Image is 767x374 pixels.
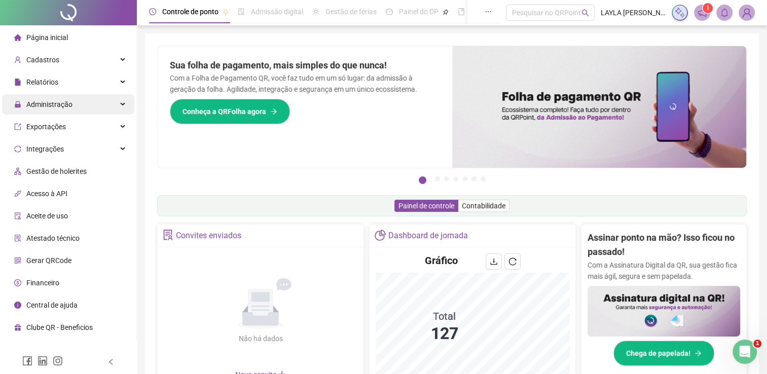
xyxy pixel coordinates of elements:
[223,9,229,15] span: pushpin
[312,8,319,15] span: sun
[14,145,21,153] span: sync
[388,227,468,244] div: Dashboard de jornada
[26,234,80,242] span: Atestado técnico
[26,145,64,153] span: Integrações
[238,8,245,15] span: file-done
[26,190,67,198] span: Acesso à API
[26,256,71,265] span: Gerar QRCode
[38,356,48,366] span: linkedin
[251,8,303,16] span: Admissão digital
[26,279,59,287] span: Financeiro
[26,301,78,309] span: Central de ajuda
[14,257,21,264] span: qrcode
[149,8,156,15] span: clock-circle
[508,257,517,266] span: reload
[695,350,702,357] span: arrow-right
[14,279,21,286] span: dollar
[453,176,458,181] button: 4
[26,33,68,42] span: Página inicial
[458,8,465,15] span: book
[14,235,21,242] span: solution
[14,190,21,197] span: api
[325,8,377,16] span: Gestão de férias
[14,123,21,130] span: export
[613,341,714,366] button: Chega de papelada!
[753,340,761,348] span: 1
[703,3,713,13] sup: 1
[26,56,59,64] span: Cadastros
[588,286,740,336] img: banner%2F02c71560-61a6-44d4-94b9-c8ab97240462.png
[270,108,277,115] span: arrow-right
[425,253,458,268] h4: Gráfico
[22,356,32,366] span: facebook
[626,348,690,359] span: Chega de papelada!
[14,56,21,63] span: user-add
[182,106,266,117] span: Conheça a QRFolha agora
[398,202,454,210] span: Painel de controle
[107,358,115,365] span: left
[14,324,21,331] span: gift
[674,7,685,18] img: sparkle-icon.fc2bf0ac1784a2077858766a79e2daf3.svg
[462,176,467,181] button: 5
[170,72,440,95] p: Com a Folha de Pagamento QR, você faz tudo em um só lugar: da admissão à geração da folha. Agilid...
[176,227,241,244] div: Convites enviados
[53,356,63,366] span: instagram
[214,333,307,344] div: Não há dados
[419,176,426,184] button: 1
[26,167,87,175] span: Gestão de holerites
[170,99,290,124] button: Conheça a QRFolha agora
[481,176,486,181] button: 7
[399,8,439,16] span: Painel do DP
[14,212,21,219] span: audit
[26,323,93,331] span: Clube QR - Beneficios
[588,231,740,259] h2: Assinar ponto na mão? Isso ficou no passado!
[26,100,72,108] span: Administração
[170,58,440,72] h2: Sua folha de pagamento, mais simples do que nunca!
[588,259,740,282] p: Com a Assinatura Digital da QR, sua gestão fica mais ágil, segura e sem papelada.
[698,8,707,17] span: notification
[14,79,21,86] span: file
[162,8,218,16] span: Controle de ponto
[601,7,666,18] span: LAYLA [PERSON_NAME] - PERBRAS
[26,123,66,131] span: Exportações
[471,176,477,181] button: 6
[720,8,729,17] span: bell
[26,78,58,86] span: Relatórios
[733,340,757,364] iframe: Intercom live chat
[581,9,589,17] span: search
[163,230,173,240] span: solution
[26,212,68,220] span: Aceite de uso
[435,176,440,181] button: 2
[444,176,449,181] button: 3
[386,8,393,15] span: dashboard
[14,168,21,175] span: apartment
[462,202,505,210] span: Contabilidade
[739,5,754,20] img: 2561
[706,5,710,12] span: 1
[375,230,385,240] span: pie-chart
[452,46,747,168] img: banner%2F8d14a306-6205-4263-8e5b-06e9a85ad873.png
[14,34,21,41] span: home
[485,8,492,15] span: ellipsis
[490,257,498,266] span: download
[14,302,21,309] span: info-circle
[14,101,21,108] span: lock
[443,9,449,15] span: pushpin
